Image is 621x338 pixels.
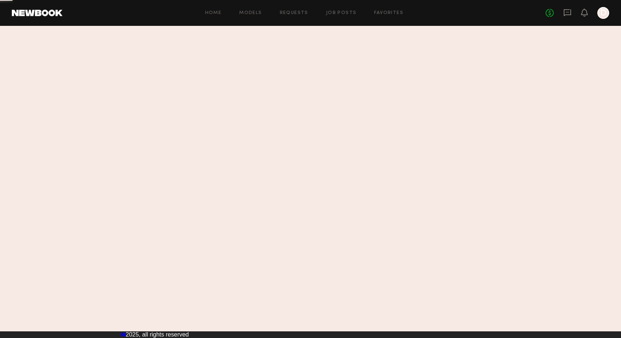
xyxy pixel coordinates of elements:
[126,331,189,338] span: 2025, all rights reserved
[239,11,262,16] a: Models
[280,11,308,16] a: Requests
[205,11,222,16] a: Home
[326,11,357,16] a: Job Posts
[374,11,403,16] a: Favorites
[597,7,609,19] a: D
